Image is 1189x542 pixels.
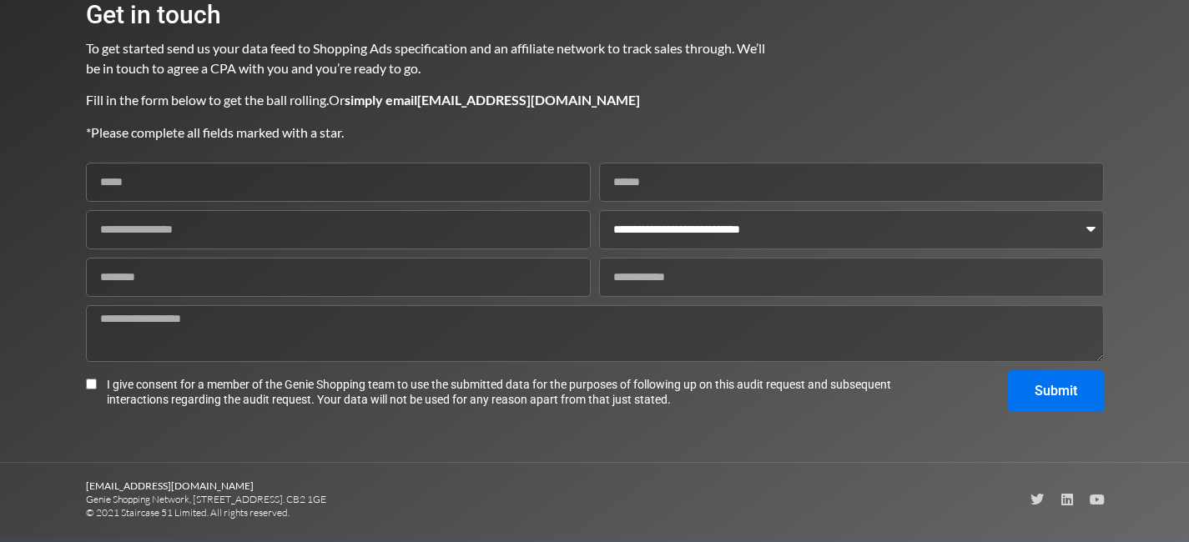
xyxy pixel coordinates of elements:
[107,377,899,407] span: I give consent for a member of the Genie Shopping team to use the submitted data for the purposes...
[86,3,767,28] h2: Get in touch
[86,40,768,76] span: To get started send us your data feed to Shopping Ads specification and an affiliate network to t...
[86,479,254,492] b: [EMAIL_ADDRESS][DOMAIN_NAME]
[86,123,767,143] p: *Please complete all fields marked with a star.
[329,92,640,108] span: Or
[86,479,595,519] p: Genie Shopping Network, [STREET_ADDRESS]. CB2 1GE © 2021 Staircase 51 Limited. All rights reserved.
[345,92,640,108] b: simply email [EMAIL_ADDRESS][DOMAIN_NAME]
[1035,384,1077,398] span: Submit
[1008,370,1104,412] button: Submit
[86,92,329,108] span: Fill in the form below to get the ball rolling.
